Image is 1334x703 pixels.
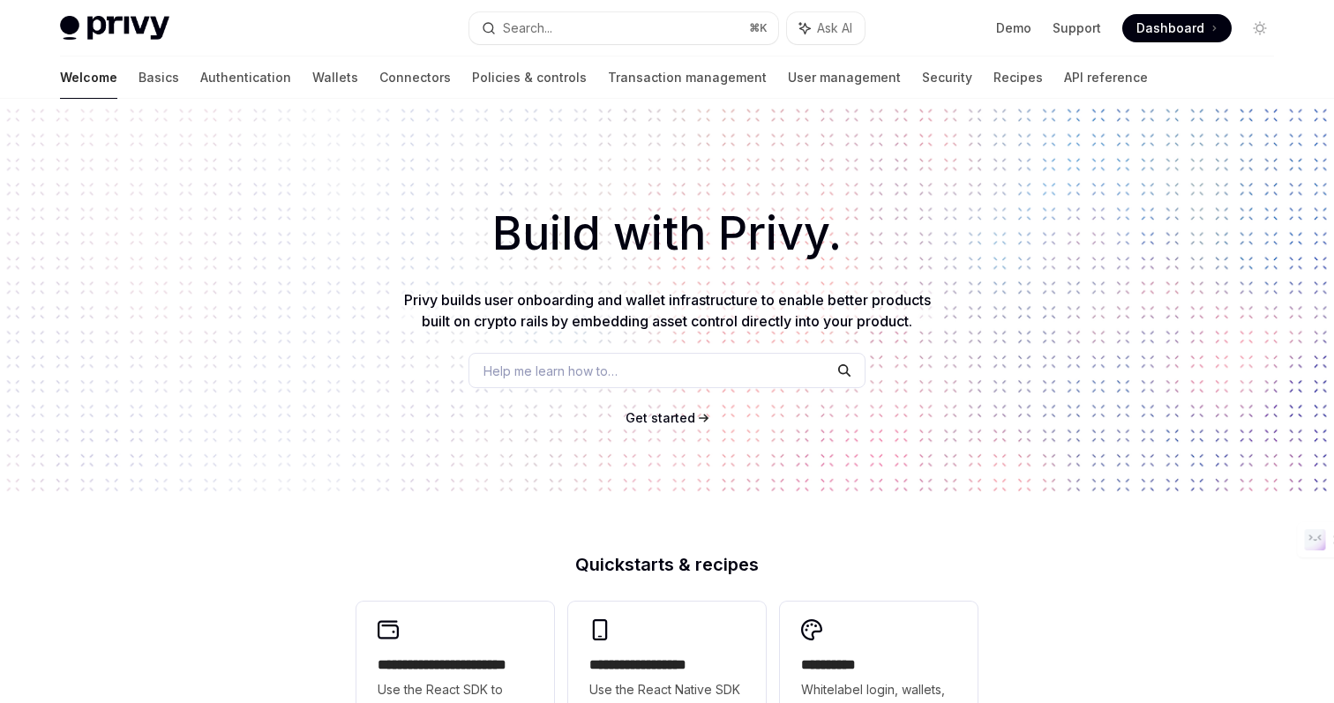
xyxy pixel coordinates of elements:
a: Security [922,56,972,99]
a: Policies & controls [472,56,587,99]
div: Search... [503,18,552,39]
a: User management [788,56,901,99]
a: Connectors [379,56,451,99]
a: Demo [996,19,1031,37]
a: API reference [1064,56,1148,99]
span: Privy builds user onboarding and wallet infrastructure to enable better products built on crypto ... [404,291,931,330]
a: Authentication [200,56,291,99]
a: Dashboard [1122,14,1232,42]
a: Wallets [312,56,358,99]
a: Get started [626,409,695,427]
span: Ask AI [817,19,852,37]
span: Help me learn how to… [483,362,618,380]
a: Basics [139,56,179,99]
img: light logo [60,16,169,41]
h1: Build with Privy. [28,199,1306,268]
button: Toggle dark mode [1246,14,1274,42]
span: Get started [626,410,695,425]
span: ⌘ K [749,21,768,35]
span: Dashboard [1136,19,1204,37]
a: Recipes [993,56,1043,99]
a: Transaction management [608,56,767,99]
button: Ask AI [787,12,865,44]
button: Search...⌘K [469,12,778,44]
h2: Quickstarts & recipes [356,556,978,573]
a: Welcome [60,56,117,99]
a: Support [1053,19,1101,37]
